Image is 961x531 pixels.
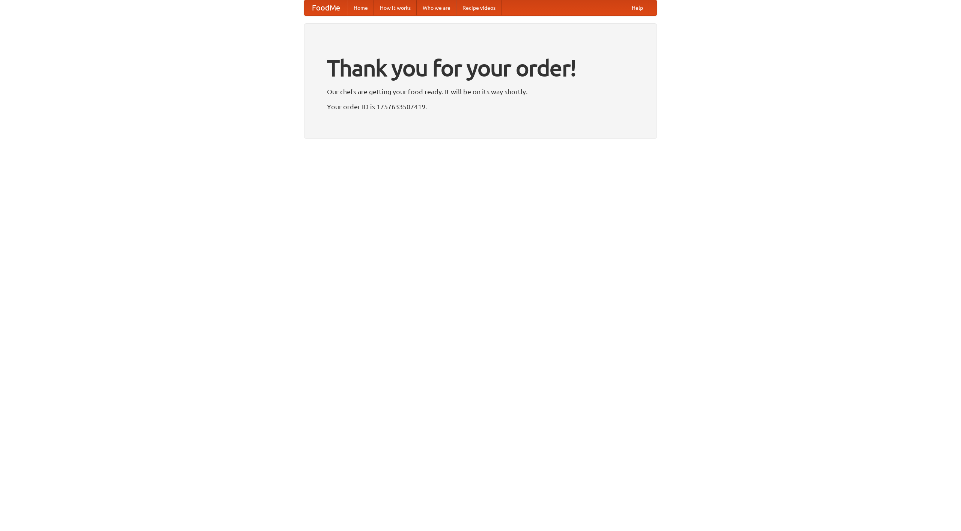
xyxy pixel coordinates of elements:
a: Recipe videos [456,0,502,15]
a: How it works [374,0,417,15]
p: Our chefs are getting your food ready. It will be on its way shortly. [327,86,634,97]
a: FoodMe [304,0,348,15]
h1: Thank you for your order! [327,50,634,86]
p: Your order ID is 1757633507419. [327,101,634,112]
a: Who we are [417,0,456,15]
a: Help [626,0,649,15]
a: Home [348,0,374,15]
